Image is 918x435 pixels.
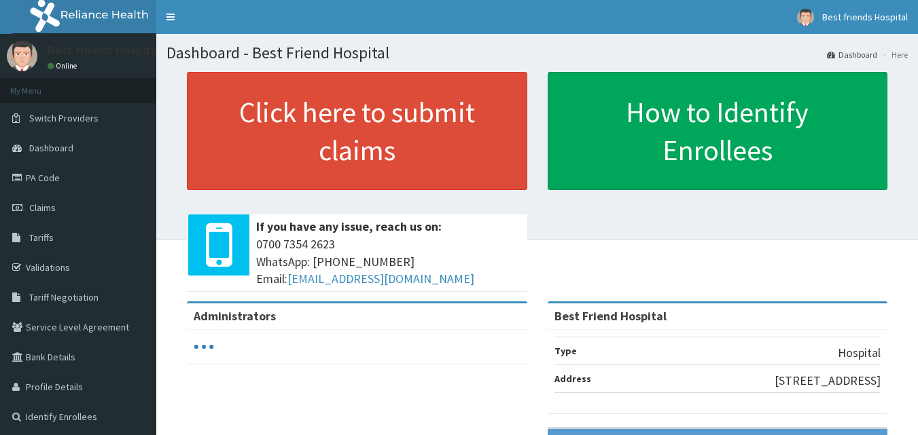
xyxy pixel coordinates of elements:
[48,61,80,71] a: Online
[166,44,908,62] h1: Dashboard - Best Friend Hospital
[256,235,520,288] span: 0700 7354 2623 WhatsApp: [PHONE_NUMBER] Email:
[7,41,37,71] img: User Image
[548,72,888,190] a: How to Identify Enrollees
[797,9,814,26] img: User Image
[879,49,908,60] li: Here
[554,345,577,357] b: Type
[29,142,73,154] span: Dashboard
[48,44,160,56] p: Best friends Hospital
[775,372,881,390] p: [STREET_ADDRESS]
[827,49,877,60] a: Dashboard
[194,308,276,324] b: Administrators
[29,112,99,124] span: Switch Providers
[554,308,667,324] strong: Best Friend Hospital
[287,271,474,286] a: [EMAIL_ADDRESS][DOMAIN_NAME]
[29,231,54,244] span: Tariffs
[194,337,214,357] svg: audio-loading
[256,219,442,234] b: If you have any issue, reach us on:
[822,11,908,23] span: Best friends Hospital
[29,202,56,214] span: Claims
[187,72,527,190] a: Click here to submit claims
[838,344,881,362] p: Hospital
[29,291,99,303] span: Tariff Negotiation
[554,373,591,385] b: Address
